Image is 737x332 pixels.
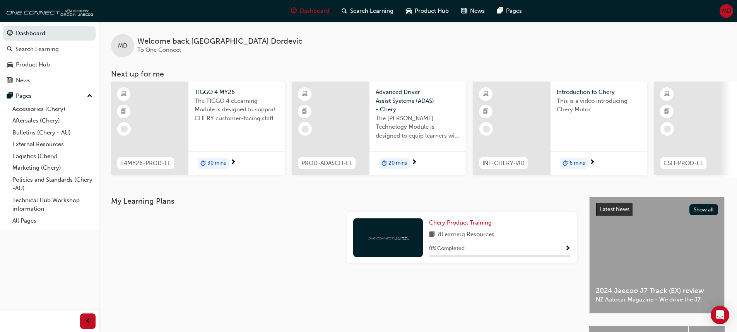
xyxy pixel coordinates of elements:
a: car-iconProduct Hub [400,3,455,19]
a: Aftersales (Chery) [9,115,96,127]
a: search-iconSearch Learning [335,3,400,19]
span: TIGGO 4 MY26 [195,88,279,97]
span: duration-icon [381,158,387,169]
span: duration-icon [563,158,568,169]
a: Search Learning [3,42,96,56]
span: 8 Learning Resources [438,230,494,240]
span: car-icon [406,6,412,16]
span: Advanced Driver Assist Systems (ADAS) - Chery [376,88,460,114]
span: The TIGGO 4 eLearning Module is designed to support CHERY customer-facing staff with the product ... [195,97,279,123]
a: News [3,73,96,88]
span: learningResourceType_ELEARNING-icon [664,89,670,99]
span: MD [118,41,127,50]
span: search-icon [342,6,347,16]
span: 30 mins [207,159,226,168]
span: learningRecordVerb_NONE-icon [302,126,309,133]
span: PROD-ADASCH-EL [301,159,352,168]
span: INT-CHERY-VID [482,159,525,168]
span: To One Connect [137,46,181,53]
span: Search Learning [350,7,393,15]
span: learningRecordVerb_NONE-icon [664,126,671,133]
span: learningRecordVerb_NONE-icon [121,126,128,133]
span: next-icon [230,159,236,166]
span: guage-icon [7,30,13,37]
span: NZ Autocar Magazine - We drive the J7. [596,295,718,304]
span: Chery Product Training [429,219,492,226]
a: Technical Hub Workshop information [9,194,96,215]
a: All Pages [9,215,96,227]
button: DashboardSearch LearningProduct HubNews [3,25,96,89]
span: T4MY26-PROD-EL [120,159,171,168]
a: pages-iconPages [491,3,528,19]
span: Pages [506,7,522,15]
div: Pages [16,92,32,100]
a: Logistics (Chery) [9,150,96,162]
span: 0 % Completed [429,244,465,253]
span: news-icon [461,6,467,16]
span: This is a video introducing Chery Motor [557,97,641,114]
span: guage-icon [291,6,297,16]
span: The [PERSON_NAME] Technology Module is designed to equip learners with essential knowledge about ... [376,114,460,140]
span: Product Hub [415,7,449,15]
a: INT-CHERY-VIDIntroduction to CheryThis is a video introducing Chery Motorduration-icon6 mins [473,82,647,175]
a: T4MY26-PROD-ELTIGGO 4 MY26The TIGGO 4 eLearning Module is designed to support CHERY customer-faci... [111,82,285,175]
span: next-icon [589,159,595,166]
span: learningRecordVerb_NONE-icon [483,126,490,133]
span: next-icon [411,159,417,166]
a: news-iconNews [455,3,491,19]
span: Introduction to Chery [557,88,641,97]
a: Chery Product Training [429,218,495,227]
span: car-icon [7,61,13,68]
span: CSH-PROD-EL [663,159,703,168]
span: up-icon [87,91,92,101]
span: booktick-icon [664,107,670,117]
a: Product Hub [3,58,96,72]
span: search-icon [7,46,12,53]
h3: Next up for me [99,70,737,78]
span: duration-icon [200,158,206,169]
span: book-icon [429,230,435,240]
span: Show Progress [565,245,571,252]
a: Latest NewsShow all2024 Jaecoo J7 Track (EX) reviewNZ Autocar Magazine - We drive the J7. [589,197,725,313]
img: oneconnect [367,234,409,241]
span: learningResourceType_ELEARNING-icon [483,89,489,99]
span: news-icon [7,77,13,84]
a: Policies and Standards (Chery -AU) [9,174,96,194]
span: booktick-icon [121,107,127,117]
span: MD [722,7,731,15]
div: News [16,76,31,85]
span: booktick-icon [302,107,308,117]
span: News [470,7,485,15]
span: 2024 Jaecoo J7 Track (EX) review [596,286,718,295]
button: Show all [689,204,718,215]
div: Open Intercom Messenger [711,306,729,324]
a: Accessories (Chery) [9,103,96,115]
a: Marketing (Chery) [9,162,96,174]
h3: My Learning Plans [111,197,577,206]
span: prev-icon [85,317,91,326]
span: Dashboard [300,7,329,15]
button: Pages [3,89,96,103]
button: MD [720,4,733,18]
a: Latest NewsShow all [596,203,718,216]
span: booktick-icon [483,107,489,117]
a: guage-iconDashboard [285,3,335,19]
span: Latest News [600,206,629,213]
span: learningResourceType_ELEARNING-icon [121,89,127,99]
img: oneconnect [4,3,93,19]
span: 6 mins [569,159,585,168]
a: Bulletins (Chery - AU) [9,127,96,139]
a: Dashboard [3,26,96,41]
span: 20 mins [388,159,407,168]
div: Product Hub [16,60,50,69]
span: Welcome back , [GEOGRAPHIC_DATA] Dordevic [137,37,303,46]
span: pages-icon [497,6,503,16]
span: pages-icon [7,93,13,100]
div: Search Learning [15,45,59,54]
a: External Resources [9,138,96,150]
button: Show Progress [565,244,571,254]
span: learningResourceType_ELEARNING-icon [302,89,308,99]
a: PROD-ADASCH-ELAdvanced Driver Assist Systems (ADAS) - CheryThe [PERSON_NAME] Technology Module is... [292,82,466,175]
